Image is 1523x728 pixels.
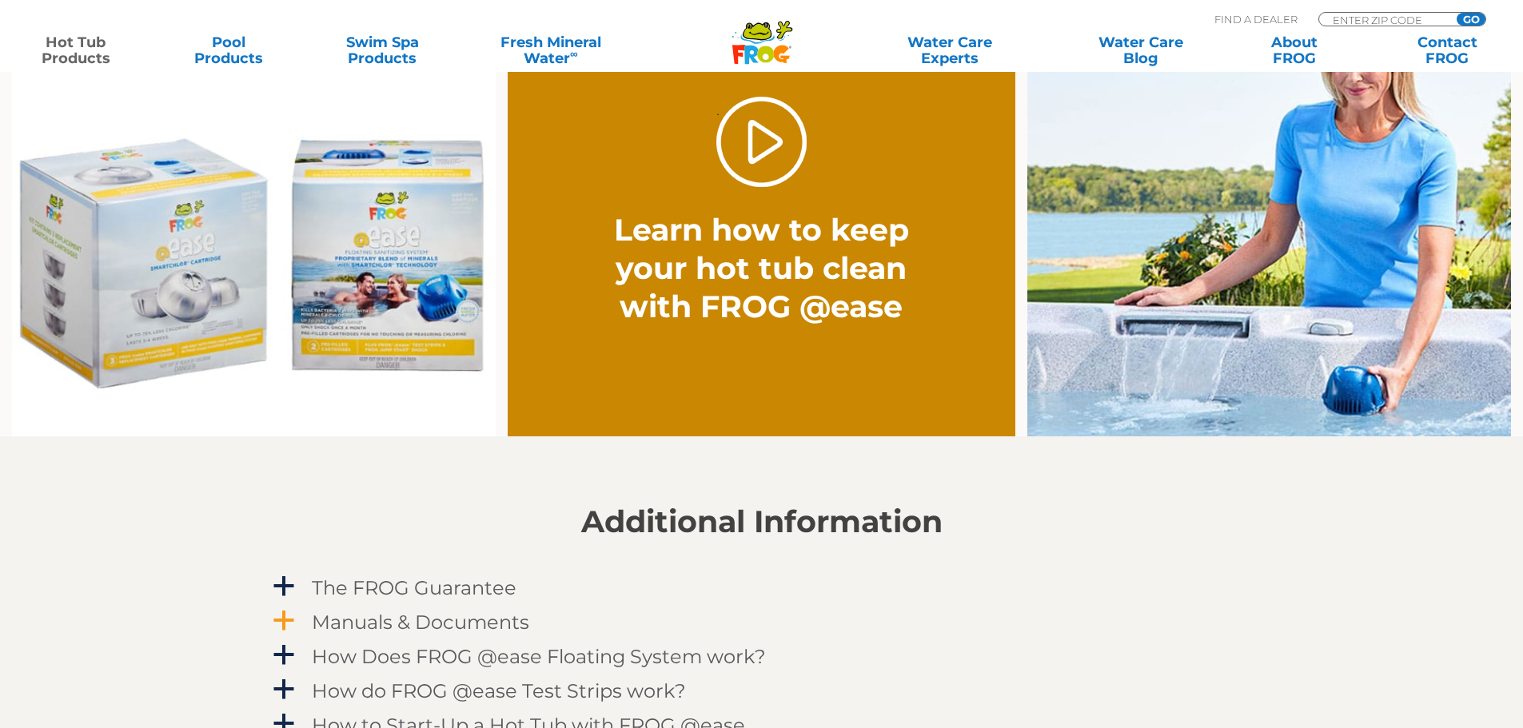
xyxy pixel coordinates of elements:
[853,34,1047,66] a: Water CareExperts
[272,575,296,599] span: a
[12,37,496,437] img: Ease Packaging
[169,34,289,66] a: PoolProducts
[1331,13,1439,26] input: Zip Code Form
[270,504,1254,539] h2: Additional Information
[270,573,1254,603] a: a The FROG Guarantee
[16,34,135,66] a: Hot TubProducts
[312,680,686,702] h4: How do FROG @ease Test Strips work?
[272,643,296,667] span: a
[272,678,296,702] span: a
[312,611,529,633] h4: Manuals & Documents
[272,609,296,633] span: a
[270,642,1254,671] a: a How Does FROG @ease Floating System work?
[1214,12,1298,26] p: Find A Dealer
[323,34,442,66] a: Swim SpaProducts
[312,646,766,667] h4: How Does FROG @ease Floating System work?
[312,577,516,599] h4: The FROG Guarantee
[270,607,1254,637] a: a Manuals & Documents
[1234,34,1354,66] a: AboutFROG
[716,97,807,187] a: Play Video
[476,34,625,66] a: Fresh MineralWater∞
[1027,37,1511,437] img: fpo-flippin-frog-2
[1457,13,1485,26] input: GO
[1081,34,1200,66] a: Water CareBlog
[270,676,1254,706] a: a How do FROG @ease Test Strips work?
[584,211,939,326] h2: Learn how to keep your hot tub clean with FROG @ease
[570,47,578,60] sup: ∞
[1388,34,1507,66] a: ContactFROG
